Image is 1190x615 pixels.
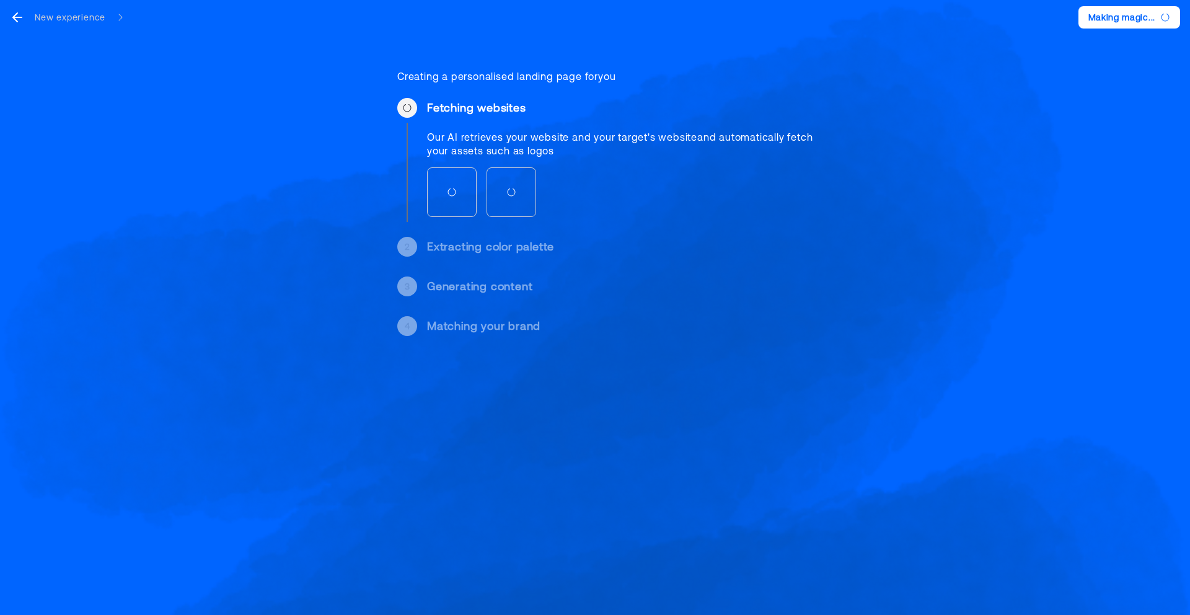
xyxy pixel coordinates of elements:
[427,100,827,115] div: Fetching websites
[10,10,25,25] svg: go back
[405,320,410,332] div: 4
[427,239,827,254] div: Extracting color palette
[405,241,410,253] div: 2
[427,130,827,157] div: Our AI retrieves your website and your target's website and automatically fetch your assets such ...
[397,69,827,83] div: Creating a personalised landing page for you
[427,319,827,334] div: Matching your brand
[35,11,105,24] div: New experience
[427,279,827,294] div: Generating content
[1078,6,1181,29] button: Making magic...
[405,280,410,293] div: 3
